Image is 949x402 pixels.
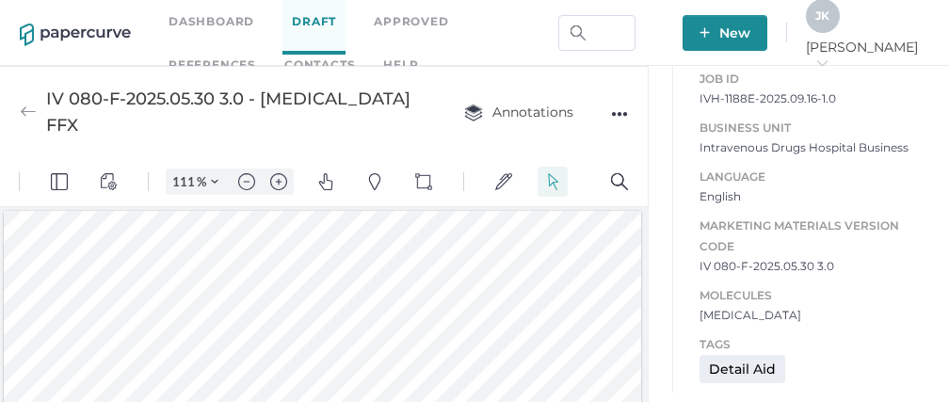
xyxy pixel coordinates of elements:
[700,118,926,138] span: Business Unit
[495,16,512,33] img: default-sign.svg
[211,21,218,28] img: chevron.svg
[464,104,483,121] img: annotation-layers.cc6d0e6b.svg
[611,101,628,127] div: ●●●
[611,16,628,33] img: default-magnifying-glass.svg
[700,138,926,157] span: Intravenous Drugs Hospital Business
[415,16,432,33] img: shapes-icon.svg
[270,16,287,33] img: default-plus.svg
[200,11,230,38] button: Zoom Controls
[700,216,926,257] span: Marketing Materials Version Code
[700,27,710,38] img: plus-white.e19ec114.svg
[604,9,635,40] button: Search
[167,16,197,33] input: Set zoom
[700,89,926,108] span: IVH-1188E-2025.09.16-1.0
[558,15,635,51] input: Search Workspace
[51,16,68,33] img: default-leftsidepanel.svg
[700,355,785,383] div: Detail Aid
[360,9,390,40] button: Pins
[815,8,829,23] span: J K
[700,187,926,206] span: English
[409,9,439,40] button: Shapes
[700,285,926,306] span: Molecules
[544,16,561,33] img: default-select.svg
[238,16,255,33] img: default-minus.svg
[93,9,123,40] button: View Controls
[311,9,341,40] button: Pan
[571,25,586,40] img: search.bf03fe8b.svg
[700,306,926,325] span: [MEDICAL_DATA]
[700,167,926,187] span: Language
[700,15,750,51] span: New
[489,9,519,40] button: Signatures
[445,94,592,130] button: Annotations
[700,257,926,276] span: IV 080-F-2025.05.30 3.0
[538,9,568,40] button: Select
[100,16,117,33] img: default-viewcontrols.svg
[169,55,256,75] a: References
[197,17,206,32] span: %
[806,39,929,72] span: [PERSON_NAME]
[232,11,262,38] button: Zoom out
[169,11,254,32] a: Dashboard
[815,56,828,70] i: arrow_right
[317,16,334,33] img: default-pan.svg
[683,15,767,51] button: New
[20,24,131,46] img: papercurve-logo-colour.7244d18c.svg
[374,11,448,32] a: Approved
[46,86,426,138] div: IV 080-F-2025.05.30 3.0 - [MEDICAL_DATA] FFX
[284,55,355,75] a: Contacts
[383,55,418,75] div: help
[264,11,294,38] button: Zoom in
[464,104,573,121] span: Annotations
[700,334,926,355] span: Tags
[44,9,74,40] button: Panel
[700,69,926,89] span: Job ID
[366,16,383,33] img: default-pin.svg
[20,104,37,121] img: back-arrow-grey.72011ae3.svg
